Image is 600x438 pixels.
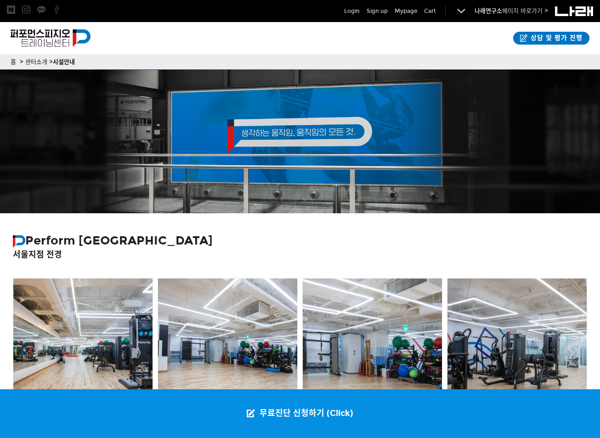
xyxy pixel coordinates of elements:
[395,6,417,16] a: Mypage
[238,389,362,438] a: 무료진단 신청하기 (Click)
[13,250,62,260] strong: 서울지점 전경
[367,6,388,16] a: Sign up
[528,34,583,43] span: 상담 및 평가 진행
[344,6,360,16] a: Login
[13,235,25,248] img: 퍼포먼스피지오 심볼 로고
[513,32,589,45] a: 상담 및 평가 진행
[424,6,436,16] a: Cart
[475,7,502,15] strong: 나래연구소
[11,57,589,67] p: 홈 > 센터소개 >
[53,58,75,66] strong: 시설안내
[13,233,213,248] strong: Perform [GEOGRAPHIC_DATA]
[475,7,548,15] a: 나래연구소페이지 바로가기 >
